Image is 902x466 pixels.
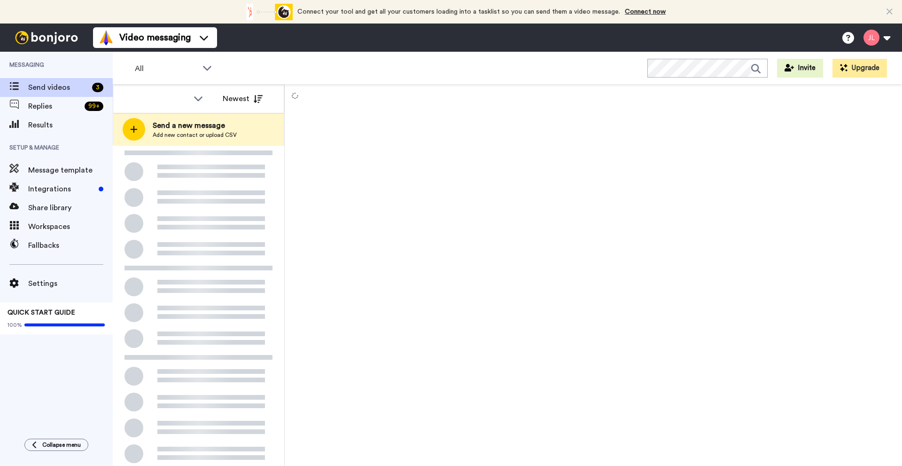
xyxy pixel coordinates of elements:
span: Integrations [28,183,95,195]
button: Newest [216,89,270,108]
button: Collapse menu [24,439,88,451]
img: bj-logo-header-white.svg [11,31,82,44]
span: Send videos [28,82,88,93]
span: All [135,63,198,74]
img: vm-color.svg [99,30,114,45]
span: Connect your tool and get all your customers loading into a tasklist so you can send them a video... [297,8,620,15]
span: Add new contact or upload CSV [153,131,237,139]
span: 100% [8,321,22,329]
div: 3 [92,83,103,92]
span: Settings [28,278,113,289]
span: Replies [28,101,81,112]
span: Send a new message [153,120,237,131]
span: Workspaces [28,221,113,232]
span: Video messaging [119,31,191,44]
button: Invite [777,59,823,78]
a: Connect now [625,8,666,15]
span: QUICK START GUIDE [8,309,75,316]
span: Results [28,119,113,131]
span: Fallbacks [28,240,113,251]
div: 99 + [85,102,103,111]
div: animation [241,4,293,20]
span: Message template [28,165,113,176]
span: Share library [28,202,113,213]
button: Upgrade [832,59,887,78]
span: Collapse menu [42,441,81,449]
